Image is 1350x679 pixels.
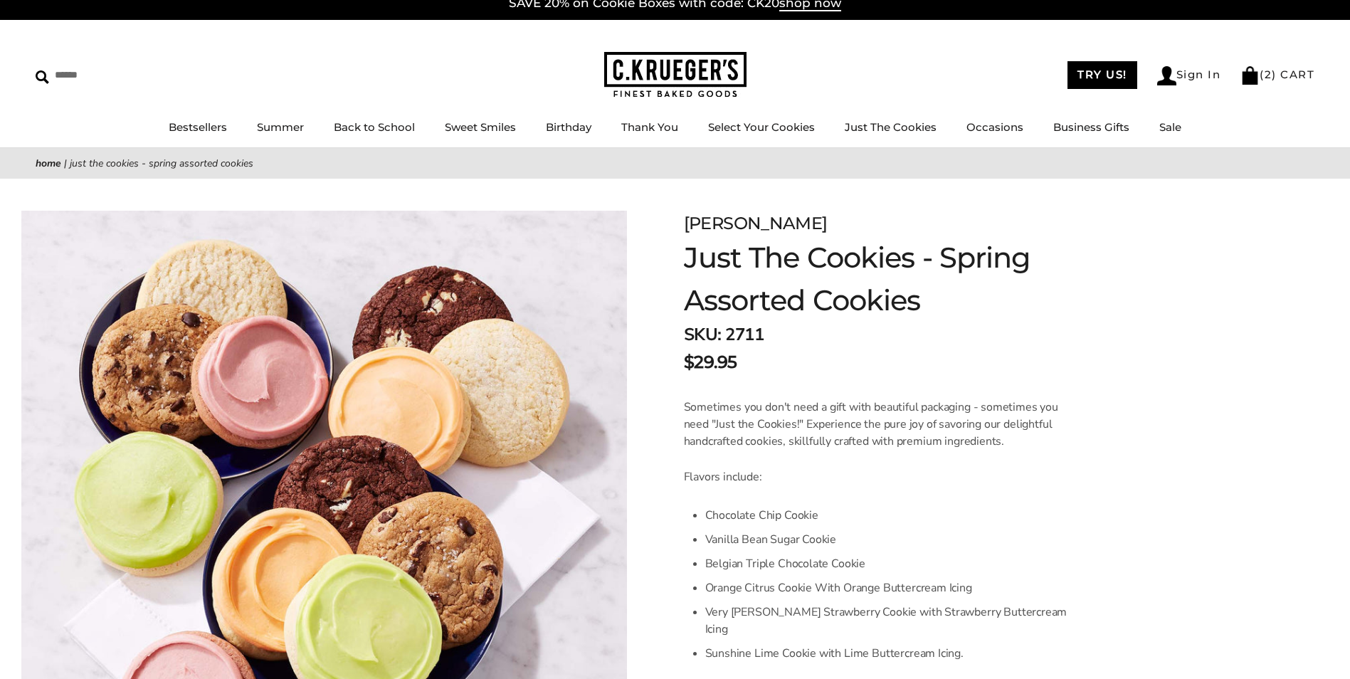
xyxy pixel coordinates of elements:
[445,120,516,134] a: Sweet Smiles
[604,52,747,98] img: C.KRUEGER'S
[705,527,1073,552] li: Vanilla Bean Sugar Cookie
[684,211,1138,236] div: [PERSON_NAME]
[1240,66,1260,85] img: Bag
[36,70,49,84] img: Search
[1159,120,1181,134] a: Sale
[36,157,61,170] a: Home
[1240,68,1314,81] a: (2) CART
[1157,66,1176,85] img: Account
[966,120,1023,134] a: Occasions
[708,120,815,134] a: Select Your Cookies
[621,120,678,134] a: Thank You
[1265,68,1272,81] span: 2
[705,641,1073,665] li: Sunshine Lime Cookie with Lime Buttercream Icing.
[684,349,737,375] span: $29.95
[705,576,1073,600] li: Orange Citrus Cookie With Orange Buttercream Icing
[36,64,205,86] input: Search
[1067,61,1137,89] a: TRY US!
[36,155,1314,172] nav: breadcrumbs
[334,120,415,134] a: Back to School
[1157,66,1221,85] a: Sign In
[705,600,1073,641] li: Very [PERSON_NAME] Strawberry Cookie with Strawberry Buttercream Icing
[845,120,937,134] a: Just The Cookies
[705,552,1073,576] li: Belgian Triple Chocolate Cookie
[64,157,67,170] span: |
[684,468,1073,485] p: Flavors include:
[725,323,764,346] span: 2711
[1053,120,1129,134] a: Business Gifts
[705,503,1073,527] li: Chocolate Chip Cookie
[684,236,1138,322] h1: Just The Cookies - Spring Assorted Cookies
[684,399,1073,450] p: Sometimes you don't need a gift with beautiful packaging - sometimes you need "Just the Cookies!"...
[684,323,722,346] strong: SKU:
[546,120,591,134] a: Birthday
[70,157,253,170] span: Just The Cookies - Spring Assorted Cookies
[257,120,304,134] a: Summer
[169,120,227,134] a: Bestsellers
